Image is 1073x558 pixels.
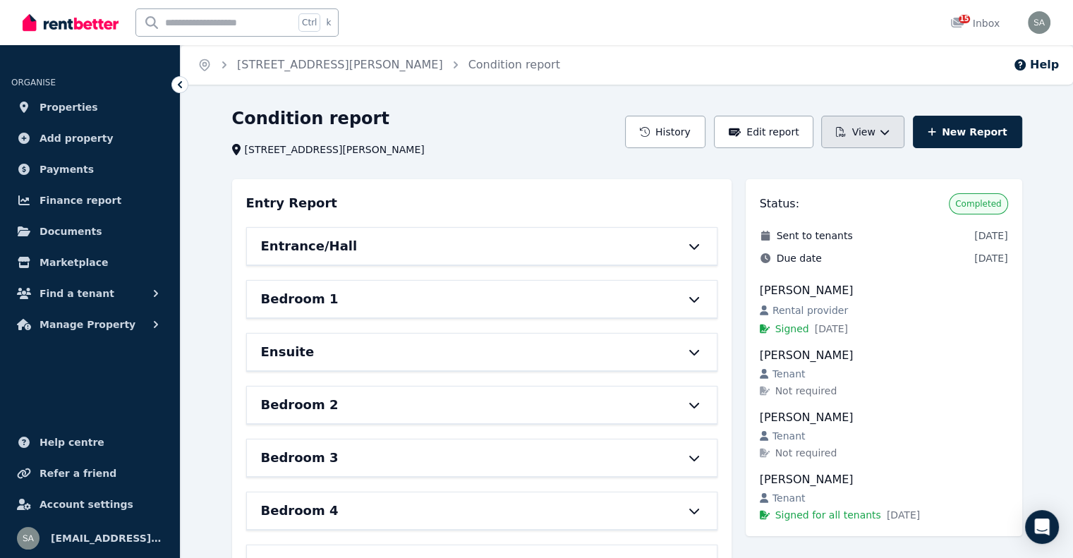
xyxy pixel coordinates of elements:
[468,58,560,71] a: Condition report
[261,501,339,521] h6: Bedroom 4
[775,446,837,460] span: Not required
[237,58,443,71] a: [STREET_ADDRESS][PERSON_NAME]
[775,384,837,398] span: Not required
[40,99,98,116] span: Properties
[775,322,809,336] span: Signed
[11,217,169,245] a: Documents
[40,496,133,513] span: Account settings
[714,116,814,148] button: Edit report
[11,459,169,487] a: Refer a friend
[298,13,320,32] span: Ctrl
[51,530,163,547] span: [EMAIL_ADDRESS][DOMAIN_NAME]
[1013,56,1059,73] button: Help
[974,229,1007,243] span: [DATE]
[760,282,1008,299] div: [PERSON_NAME]
[261,448,339,468] h6: Bedroom 3
[974,251,1007,265] span: [DATE]
[777,229,853,243] span: Sent to tenants
[777,251,822,265] span: Due date
[261,236,358,256] h6: Entrance/Hall
[11,78,56,87] span: ORGANISE
[40,465,116,482] span: Refer a friend
[775,508,881,522] span: Signed for all tenants
[181,45,577,85] nav: Breadcrumb
[950,16,1000,30] div: Inbox
[772,429,806,443] span: Tenant
[760,347,1008,364] div: [PERSON_NAME]
[23,12,119,33] img: RentBetter
[11,186,169,214] a: Finance report
[40,192,121,209] span: Finance report
[11,124,169,152] a: Add property
[815,322,848,336] span: [DATE]
[11,490,169,518] a: Account settings
[955,198,1001,210] span: Completed
[11,155,169,183] a: Payments
[40,434,104,451] span: Help centre
[261,289,339,309] h6: Bedroom 1
[913,116,1022,148] a: New Report
[772,491,806,505] span: Tenant
[245,142,425,157] span: [STREET_ADDRESS][PERSON_NAME]
[821,116,904,148] button: View
[760,195,799,212] h3: Status:
[11,310,169,339] button: Manage Property
[40,254,108,271] span: Marketplace
[40,316,135,333] span: Manage Property
[625,116,705,148] button: History
[760,409,1008,426] div: [PERSON_NAME]
[11,93,169,121] a: Properties
[959,15,970,23] span: 15
[326,17,331,28] span: k
[11,279,169,308] button: Find a tenant
[17,527,40,550] img: savim83@gmail.com
[261,395,339,415] h6: Bedroom 2
[1028,11,1050,34] img: savim83@gmail.com
[772,303,848,317] span: Rental provider
[40,161,94,178] span: Payments
[40,130,114,147] span: Add property
[261,342,315,362] h6: Ensuite
[246,193,337,213] h3: Entry Report
[772,367,806,381] span: Tenant
[11,428,169,456] a: Help centre
[40,285,114,302] span: Find a tenant
[11,248,169,277] a: Marketplace
[887,508,920,522] span: [DATE]
[1025,510,1059,544] div: Open Intercom Messenger
[232,107,389,130] h1: Condition report
[40,223,102,240] span: Documents
[760,471,1008,488] div: [PERSON_NAME]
